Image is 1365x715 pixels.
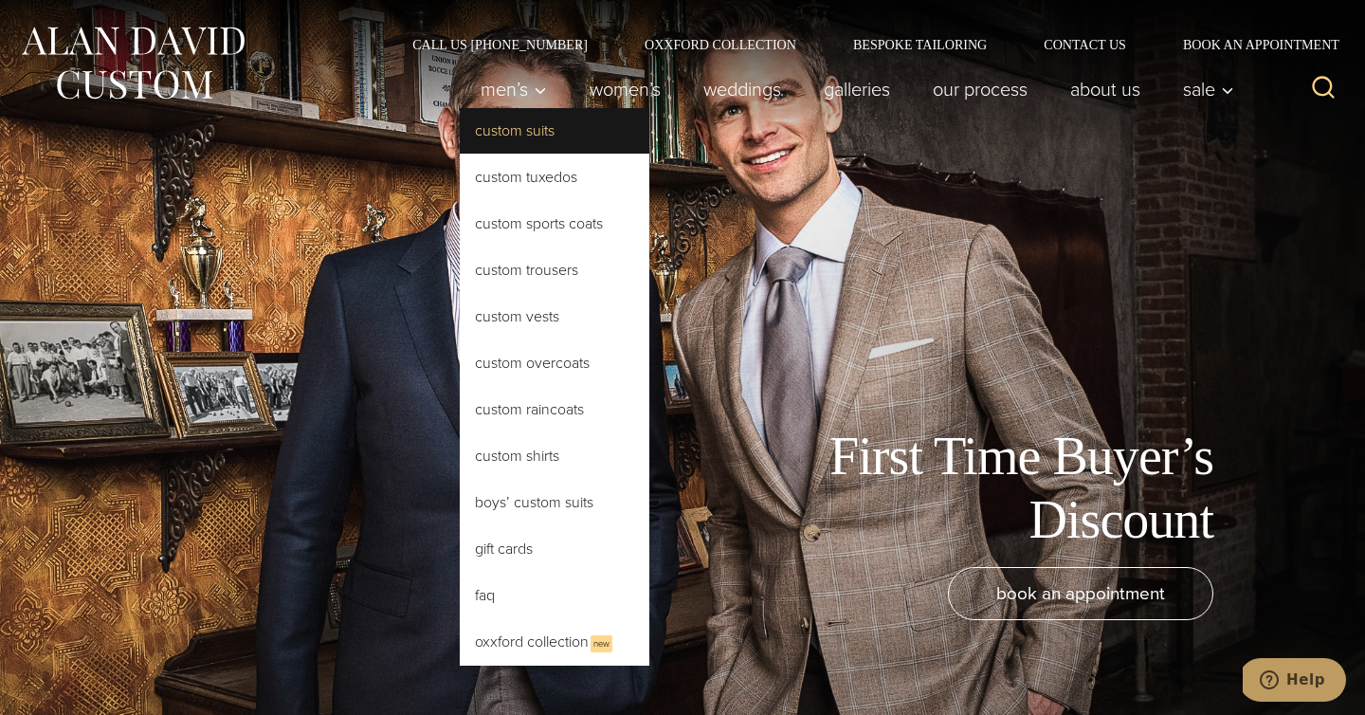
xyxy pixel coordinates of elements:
[787,425,1213,552] h1: First Time Buyer’s Discount
[460,573,649,618] a: FAQ
[1015,38,1155,51] a: Contact Us
[460,201,649,247] a: Custom Sports Coats
[825,38,1015,51] a: Bespoke Tailoring
[460,340,649,386] a: Custom Overcoats
[996,579,1165,607] span: book an appointment
[460,247,649,293] a: Custom Trousers
[1162,70,1245,108] button: Sale sub menu toggle
[569,70,682,108] a: Women’s
[460,480,649,525] a: Boys’ Custom Suits
[616,38,825,51] a: Oxxford Collection
[460,619,649,666] a: Oxxford CollectionNew
[460,155,649,200] a: Custom Tuxedos
[460,70,1245,108] nav: Primary Navigation
[912,70,1049,108] a: Our Process
[460,433,649,479] a: Custom Shirts
[460,526,649,572] a: Gift Cards
[460,294,649,339] a: Custom Vests
[460,108,649,154] a: Custom Suits
[384,38,1346,51] nav: Secondary Navigation
[948,567,1213,620] a: book an appointment
[19,21,246,105] img: Alan David Custom
[803,70,912,108] a: Galleries
[682,70,803,108] a: weddings
[460,70,569,108] button: Men’s sub menu toggle
[591,635,612,652] span: New
[460,387,649,432] a: Custom Raincoats
[1243,658,1346,706] iframe: Opens a widget where you can chat to one of our agents
[1155,38,1346,51] a: Book an Appointment
[1049,70,1162,108] a: About Us
[1301,66,1346,112] button: View Search Form
[384,38,616,51] a: Call Us [PHONE_NUMBER]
